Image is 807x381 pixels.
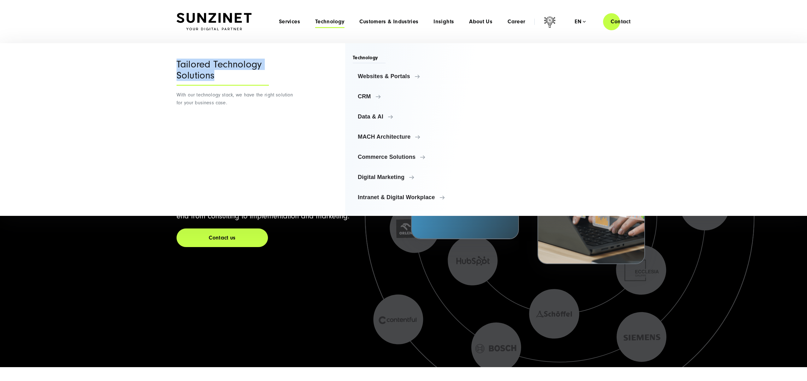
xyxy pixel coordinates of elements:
[177,228,268,247] a: Contact us
[469,19,492,25] a: About Us
[353,190,488,205] a: Intranet & Digital Workplace
[353,54,386,63] span: Technology
[353,109,488,124] a: Data & AI
[358,73,483,79] span: Websites & Portals
[358,194,483,200] span: Intranet & Digital Workplace
[353,89,488,104] a: CRM
[358,154,483,160] span: Commerce Solutions
[508,19,525,25] a: Career
[353,170,488,185] a: Digital Marketing
[358,174,483,180] span: Digital Marketing
[177,59,269,86] div: Tailored Technology Solutions
[575,19,586,25] div: en
[353,129,488,144] a: MACH Architecture
[358,113,483,120] span: Data & AI
[433,19,454,25] a: Insights
[359,19,418,25] a: Customers & Industries
[358,93,483,100] span: CRM
[177,91,295,107] p: With our technology stack, we have the right solution for your business case.
[279,19,300,25] a: Services
[358,134,483,140] span: MACH Architecture
[353,149,488,165] a: Commerce Solutions
[177,13,252,31] img: SUNZINET Full Service Digital Agentur
[315,19,345,25] a: Technology
[353,69,488,84] a: Websites & Portals
[603,13,638,31] a: Contact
